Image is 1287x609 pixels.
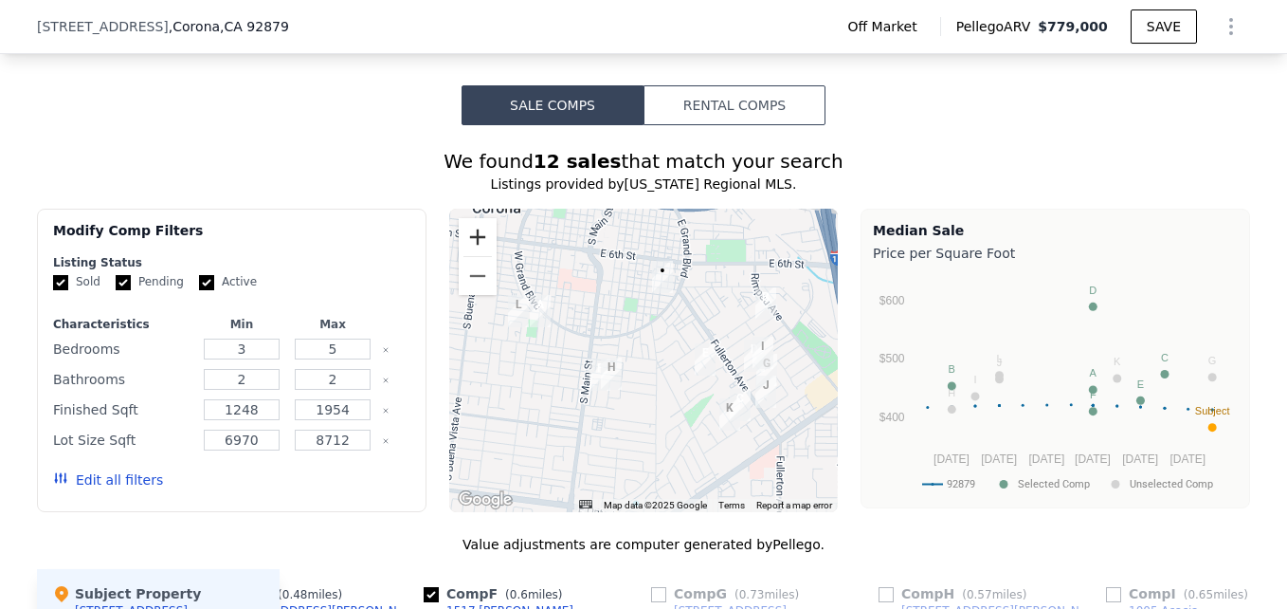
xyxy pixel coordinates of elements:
div: Listings provided by [US_STATE] Regional MLS . [37,175,1250,194]
label: Active [199,274,257,290]
div: Characteristics [53,317,192,332]
div: 992 Redwood Ct [756,354,777,386]
text: [DATE] [981,452,1017,466]
button: Zoom out [459,257,497,295]
text: [DATE] [1169,452,1205,466]
div: 1129 S Merrill St [530,295,551,327]
div: Comp H [879,584,1034,603]
span: ( miles) [727,588,807,601]
div: 830 Aspen St [730,389,751,421]
svg: A chart. [873,267,1238,504]
span: Map data ©2025 Google [604,500,707,510]
text: C [1161,352,1169,363]
span: 0.48 [282,588,308,601]
text: [DATE] [1122,452,1158,466]
text: D [1089,285,1097,296]
text: $500 [879,352,905,365]
text: Unselected Comp [1130,478,1213,490]
text: [DATE] [1029,452,1065,466]
span: Pellego ARV [956,17,1039,36]
span: ( miles) [270,588,350,601]
span: [STREET_ADDRESS] [37,17,169,36]
div: Finished Sqft [53,397,192,423]
span: Off Market [847,17,924,36]
div: 1041 E Francis St [755,287,776,320]
text: $400 [879,411,905,424]
button: SAVE [1131,9,1197,44]
div: 833 Beverly Rd [695,343,716,376]
div: We found that match your search [37,148,1250,175]
img: Google [454,488,517,512]
input: Pending [116,275,131,290]
div: Comp G [651,584,807,603]
text: H [948,387,955,398]
button: Clear [382,407,390,415]
div: Comp I [1106,584,1256,603]
span: $779,000 [1038,19,1108,34]
span: 0.6 [510,588,528,601]
span: , CA 92879 [220,19,289,34]
button: Zoom in [459,218,497,256]
text: G [1208,355,1217,366]
span: 0.65 [1187,588,1213,601]
div: Median Sale [873,221,1238,240]
button: Show Options [1212,8,1250,46]
text: J [997,357,1003,368]
span: ( miles) [498,588,570,601]
div: Bedrooms [53,336,192,362]
div: Subject Property [52,584,201,603]
div: Listing Status [53,255,410,270]
button: Sale Comps [462,85,643,125]
button: Clear [382,346,390,354]
text: 92879 [947,478,975,490]
div: 1250 Kelley Ave [508,295,529,327]
div: Min [200,317,283,332]
text: Subject [1195,405,1230,416]
text: B [949,363,955,375]
div: 1511 Marie St [601,358,622,390]
span: ( miles) [954,588,1034,601]
input: Active [199,275,214,290]
button: Rental Comps [643,85,825,125]
text: $600 [879,294,905,307]
input: Sold [53,275,68,290]
span: ( miles) [1176,588,1256,601]
div: 919 Cottonwood Ct [755,376,776,408]
text: E [1137,378,1144,390]
strong: 12 sales [534,150,622,173]
text: F [1090,389,1097,400]
div: Bathrooms [53,366,192,393]
div: 520 E 8th St [652,261,673,293]
div: Comp F [424,584,571,603]
div: Modify Comp Filters [53,221,410,255]
label: Pending [116,274,184,290]
div: Price per Square Foot [873,240,1238,267]
a: Open this area in Google Maps (opens a new window) [454,488,517,512]
div: Lot Size Sqft [53,427,192,453]
text: [DATE] [934,452,970,466]
div: 1262 Eucalyptus Ave [744,340,765,372]
div: 1572 Evergreen Ln [719,398,740,431]
button: Edit all filters [53,471,163,489]
a: Terms [718,500,745,510]
label: Sold [53,274,100,290]
a: Report a map error [756,500,832,510]
span: 0.57 [967,588,992,601]
button: Keyboard shortcuts [579,500,592,508]
div: Max [291,317,374,332]
span: , Corona [169,17,289,36]
text: Selected Comp [1018,478,1090,490]
button: Clear [382,377,390,384]
text: L [996,353,1002,364]
div: 1517 Pamela St [589,359,610,391]
div: 1005 Acacia [752,337,773,369]
text: A [1090,367,1097,378]
text: K [1114,356,1121,367]
span: 0.73 [739,588,765,601]
button: Clear [382,437,390,445]
text: [DATE] [1075,452,1111,466]
div: Value adjustments are computer generated by Pellego . [37,535,1250,554]
text: I [973,374,976,385]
